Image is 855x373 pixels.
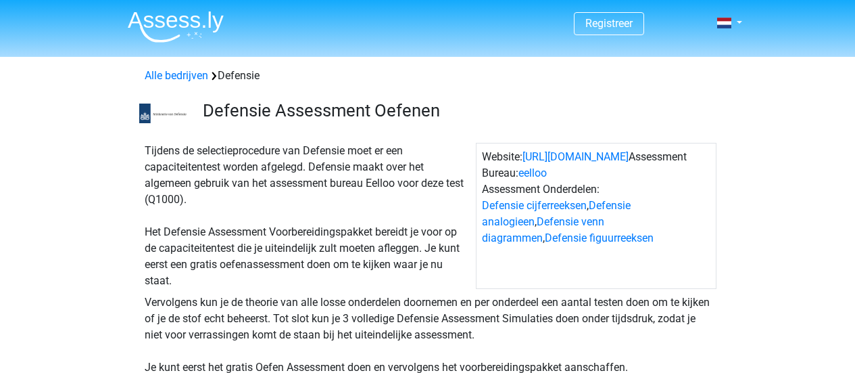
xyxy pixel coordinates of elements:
img: Assessly [128,11,224,43]
a: Defensie figuurreeksen [545,232,654,244]
a: Defensie cijferreeksen [482,199,587,212]
div: Tijdens de selectieprocedure van Defensie moet er een capaciteitentest worden afgelegd. Defensie ... [139,143,476,289]
a: Registreer [585,17,633,30]
a: Defensie analogieen [482,199,631,228]
h3: Defensie Assessment Oefenen [203,100,706,121]
a: eelloo [518,167,547,179]
div: Website: Assessment Bureau: Assessment Onderdelen: , , , [476,143,716,289]
a: [URL][DOMAIN_NAME] [522,150,629,163]
a: Defensie venn diagrammen [482,215,604,244]
a: Alle bedrijven [145,69,208,82]
div: Defensie [139,68,716,84]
